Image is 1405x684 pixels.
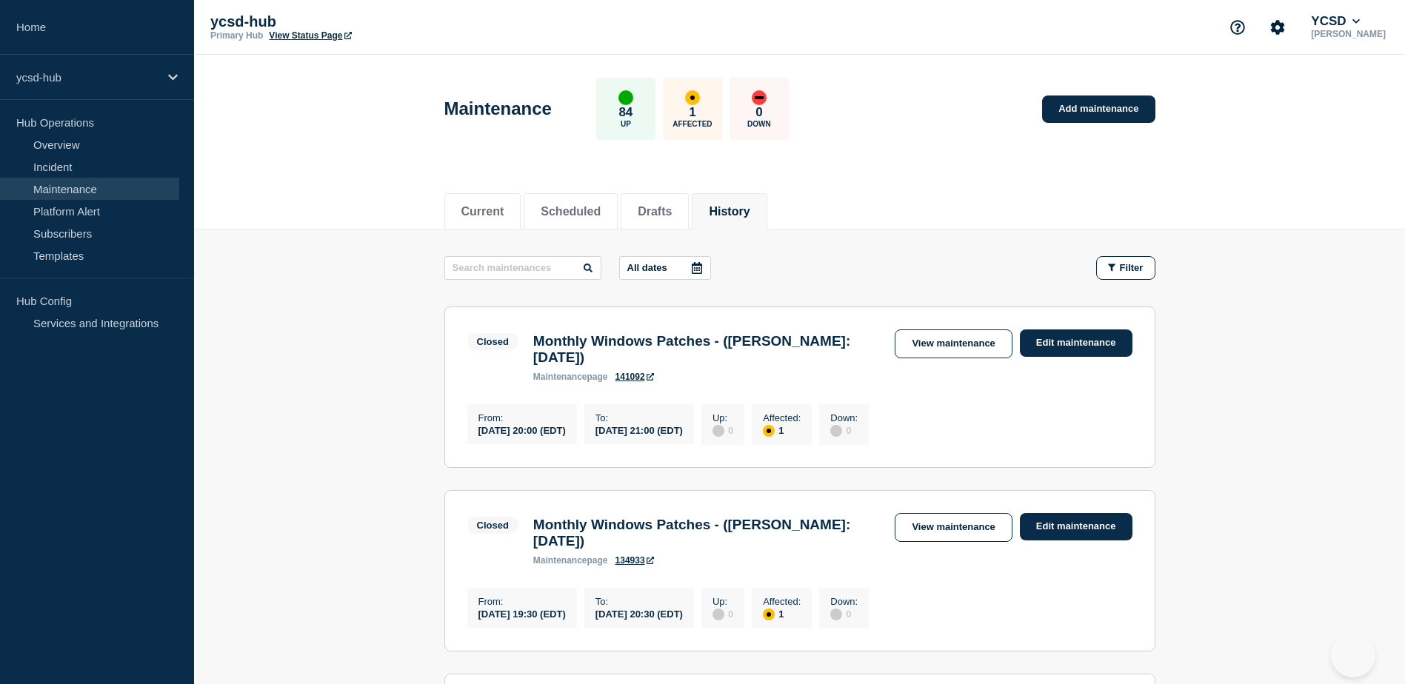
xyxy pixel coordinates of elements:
[461,205,504,218] button: Current
[763,596,801,607] p: Affected :
[830,412,858,423] p: Down :
[478,596,566,607] p: From :
[618,105,633,120] p: 84
[895,513,1012,542] a: View maintenance
[627,262,667,273] p: All dates
[533,372,608,382] p: page
[210,13,507,30] p: ycsd-hub
[619,256,711,280] button: All dates
[444,256,601,280] input: Search maintenances
[269,30,351,41] a: View Status Page
[712,607,733,620] div: 0
[477,336,509,347] div: Closed
[1120,262,1144,273] span: Filter
[615,372,654,382] a: 141092
[685,90,700,105] div: affected
[763,423,801,437] div: 1
[595,607,683,620] div: [DATE] 20:30 (EDT)
[1308,14,1363,29] button: YCSD
[621,120,631,128] p: Up
[709,205,750,218] button: History
[689,105,695,120] p: 1
[478,423,566,436] div: [DATE] 20:00 (EDT)
[1262,12,1293,43] button: Account settings
[712,596,733,607] p: Up :
[533,333,881,366] h3: Monthly Windows Patches - ([PERSON_NAME]: [DATE])
[763,607,801,620] div: 1
[763,608,775,620] div: affected
[830,596,858,607] p: Down :
[533,555,608,566] p: page
[1020,329,1132,357] a: Edit maintenance
[618,90,633,105] div: up
[615,555,654,566] a: 134933
[1308,29,1389,39] p: [PERSON_NAME]
[444,98,552,119] h1: Maintenance
[895,329,1012,358] a: View maintenance
[830,425,842,437] div: disabled
[1096,256,1155,280] button: Filter
[1222,12,1253,43] button: Support
[595,423,683,436] div: [DATE] 21:00 (EDT)
[478,607,566,620] div: [DATE] 19:30 (EDT)
[1331,633,1375,677] iframe: Help Scout Beacon - Open
[755,105,762,120] p: 0
[752,90,767,105] div: down
[533,555,587,566] span: maintenance
[210,30,263,41] p: Primary Hub
[747,120,771,128] p: Down
[478,412,566,423] p: From :
[712,412,733,423] p: Up :
[16,71,158,84] p: ycsd-hub
[541,205,601,218] button: Scheduled
[1020,513,1132,540] a: Edit maintenance
[712,425,724,437] div: disabled
[1042,95,1155,123] a: Add maintenance
[763,412,801,423] p: Affected :
[673,120,712,128] p: Affected
[595,596,683,607] p: To :
[638,205,672,218] button: Drafts
[712,423,733,437] div: 0
[763,425,775,437] div: affected
[595,412,683,423] p: To :
[533,517,881,549] h3: Monthly Windows Patches - ([PERSON_NAME]: [DATE])
[712,608,724,620] div: disabled
[830,423,858,437] div: 0
[830,607,858,620] div: 0
[533,372,587,382] span: maintenance
[477,520,509,531] div: Closed
[830,608,842,620] div: disabled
